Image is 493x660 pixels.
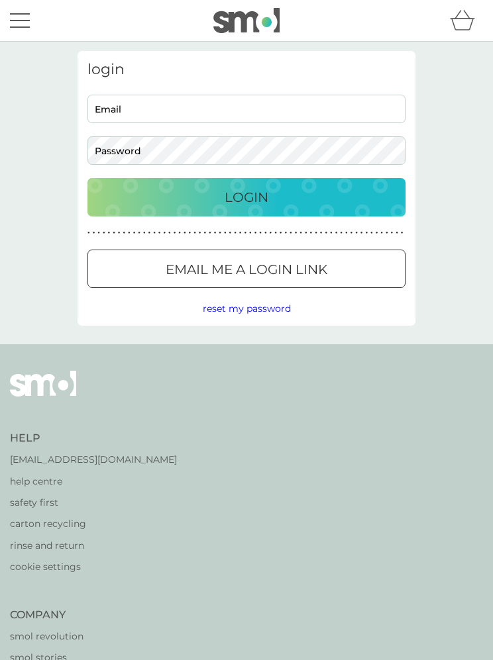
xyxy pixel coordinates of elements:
p: ● [108,230,111,236]
p: ● [386,230,388,236]
p: ● [133,230,136,236]
p: ● [87,230,90,236]
p: ● [193,230,196,236]
p: ● [178,230,181,236]
p: ● [380,230,383,236]
p: ● [401,230,404,236]
a: cookie settings [10,559,177,574]
p: ● [158,230,161,236]
p: ● [396,230,398,236]
p: ● [295,230,298,236]
a: smol revolution [10,629,133,643]
p: ● [148,230,151,236]
p: ● [93,230,95,236]
p: ● [214,230,217,236]
div: basket [450,7,483,34]
h4: Help [10,431,177,446]
p: ● [184,230,186,236]
a: [EMAIL_ADDRESS][DOMAIN_NAME] [10,452,177,467]
p: ● [335,230,338,236]
p: ● [330,230,333,236]
button: Email me a login link [87,250,406,288]
p: ● [153,230,156,236]
p: ● [163,230,166,236]
button: Login [87,178,406,216]
p: ● [351,230,353,236]
p: ● [143,230,146,236]
p: ● [391,230,394,236]
p: ● [168,230,171,236]
img: smol [213,8,280,33]
p: ● [264,230,267,236]
a: safety first [10,495,177,510]
p: ● [370,230,373,236]
p: ● [300,230,302,236]
p: ● [244,230,246,236]
p: ● [103,230,105,236]
p: ● [199,230,201,236]
p: ● [249,230,252,236]
p: ● [203,230,206,236]
p: ● [189,230,192,236]
p: ● [290,230,292,236]
p: ● [355,230,358,236]
a: help centre [10,474,177,489]
p: ● [113,230,115,236]
h4: Company [10,608,133,622]
p: ● [310,230,313,236]
p: ● [118,230,121,236]
p: ● [280,230,282,236]
p: ● [123,230,125,236]
p: ● [345,230,348,236]
p: ● [209,230,211,236]
p: ● [138,230,140,236]
p: ● [274,230,277,236]
p: ● [376,230,378,236]
span: reset my password [203,303,291,314]
p: Login [225,187,268,208]
p: ● [239,230,242,236]
p: ● [325,230,327,236]
p: Email me a login link [166,259,327,280]
p: ● [97,230,100,236]
h3: login [87,61,406,78]
p: ● [270,230,272,236]
button: reset my password [203,301,291,316]
p: ● [259,230,262,236]
p: ● [305,230,307,236]
p: ● [224,230,227,236]
p: ● [219,230,221,236]
p: ● [284,230,287,236]
p: ● [340,230,343,236]
p: ● [234,230,237,236]
p: ● [365,230,368,236]
img: smol [10,371,76,416]
a: carton recycling [10,516,177,531]
p: ● [320,230,323,236]
p: ● [254,230,257,236]
a: rinse and return [10,538,177,553]
p: ● [360,230,363,236]
p: ● [128,230,131,236]
p: ● [174,230,176,236]
p: ● [315,230,317,236]
button: menu [10,8,30,33]
p: ● [229,230,232,236]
